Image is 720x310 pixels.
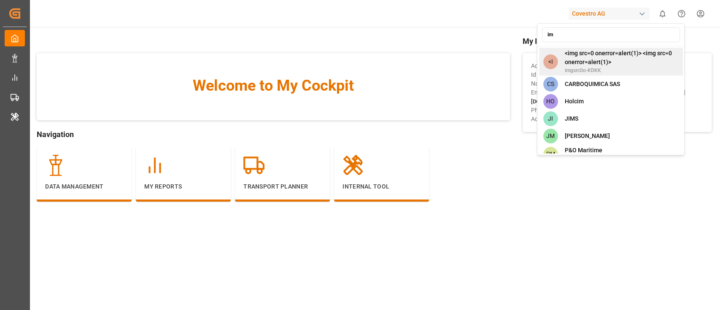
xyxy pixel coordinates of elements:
span: imgsrc0o-KDKK [564,67,678,74]
span: P&O Maritime [564,146,602,155]
span: <I [543,54,558,69]
span: CARBOQUIMICA SAS [564,80,620,89]
span: JM [543,129,558,143]
span: HO [543,94,558,109]
span: <img src=0 onerror=alert(1)> <img src=0 onerror=alert(1)> [564,49,678,67]
span: [PERSON_NAME] [564,132,609,140]
input: Search an account... [542,27,680,42]
span: PM [543,147,558,162]
span: CS [543,77,558,92]
span: JI [543,111,558,126]
span: JIMS [564,114,578,123]
span: Holcim [564,97,583,106]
